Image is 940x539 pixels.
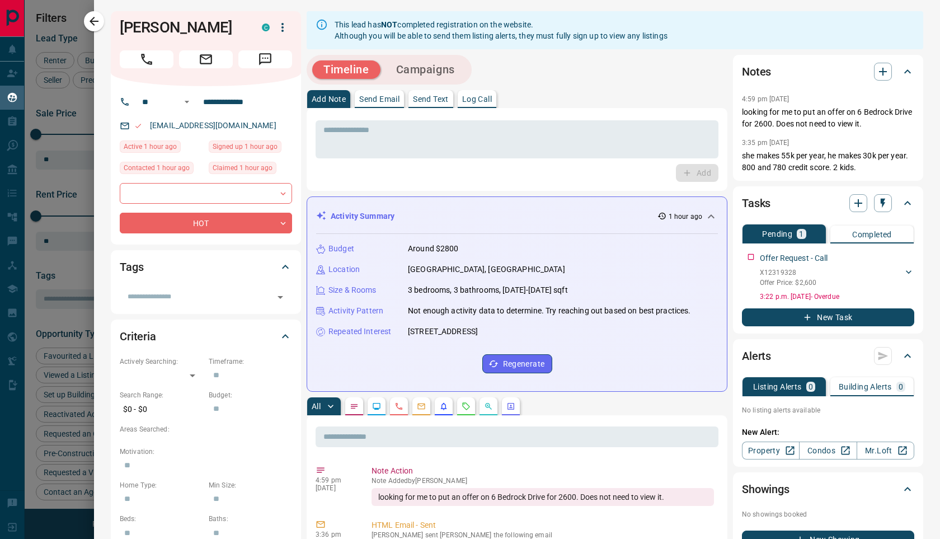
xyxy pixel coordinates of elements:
[316,531,355,538] p: 3:36 pm
[760,252,828,264] p: Offer Request - Call
[120,424,292,434] p: Areas Searched:
[742,58,914,85] div: Notes
[417,402,426,411] svg: Emails
[120,514,203,524] p: Beds:
[408,305,691,317] p: Not enough activity data to determine. Try reaching out based on best practices.
[394,402,403,411] svg: Calls
[408,243,459,255] p: Around $2800
[484,402,493,411] svg: Opportunities
[209,514,292,524] p: Baths:
[462,95,492,103] p: Log Call
[120,50,173,68] span: Call
[439,402,448,411] svg: Listing Alerts
[742,343,914,369] div: Alerts
[120,400,203,419] p: $0 - $0
[120,390,203,400] p: Search Range:
[316,476,355,484] p: 4:59 pm
[413,95,449,103] p: Send Text
[180,95,194,109] button: Open
[209,390,292,400] p: Budget:
[134,122,142,130] svg: Email Valid
[316,484,355,492] p: [DATE]
[760,265,914,290] div: X12319328Offer Price: $2,600
[312,402,321,410] p: All
[381,20,397,29] strong: NOT
[209,357,292,367] p: Timeframe:
[742,194,770,212] h2: Tasks
[120,140,203,156] div: Fri Aug 15 2025
[120,18,245,36] h1: [PERSON_NAME]
[124,162,190,174] span: Contacted 1 hour ago
[124,141,177,152] span: Active 1 hour ago
[408,326,478,338] p: [STREET_ADDRESS]
[120,327,156,345] h2: Criteria
[742,347,771,365] h2: Alerts
[742,476,914,503] div: Showings
[408,264,565,275] p: [GEOGRAPHIC_DATA], [GEOGRAPHIC_DATA]
[408,284,568,296] p: 3 bedrooms, 3 bathrooms, [DATE]-[DATE] sqft
[742,442,800,460] a: Property
[385,60,466,79] button: Campaigns
[742,405,914,415] p: No listing alerts available
[742,480,789,498] h2: Showings
[120,213,292,233] div: HOT
[120,480,203,490] p: Home Type:
[372,531,714,539] p: [PERSON_NAME] sent [PERSON_NAME] the following email
[238,50,292,68] span: Message
[742,308,914,326] button: New Task
[120,323,292,350] div: Criteria
[372,519,714,531] p: HTML Email - Sent
[335,15,668,46] div: This lead has completed registration on the website. Although you will be able to send them listi...
[213,141,278,152] span: Signed up 1 hour ago
[742,150,914,174] p: she makes 55k per year, he makes 30k per year. 800 and 780 credit score. 2 kids.
[209,140,292,156] div: Fri Aug 15 2025
[742,139,789,147] p: 3:35 pm [DATE]
[857,442,914,460] a: Mr.Loft
[316,206,718,227] div: Activity Summary1 hour ago
[742,95,789,103] p: 4:59 pm [DATE]
[852,231,892,238] p: Completed
[506,402,515,411] svg: Agent Actions
[209,480,292,490] p: Min Size:
[762,230,792,238] p: Pending
[372,477,714,485] p: Note Added by [PERSON_NAME]
[150,121,276,130] a: [EMAIL_ADDRESS][DOMAIN_NAME]
[482,354,552,373] button: Regenerate
[213,162,272,174] span: Claimed 1 hour ago
[799,442,857,460] a: Condos
[120,357,203,367] p: Actively Searching:
[328,243,354,255] p: Budget
[372,402,381,411] svg: Lead Browsing Activity
[372,465,714,477] p: Note Action
[753,383,802,391] p: Listing Alerts
[120,162,203,177] div: Fri Aug 15 2025
[272,289,288,305] button: Open
[312,60,380,79] button: Timeline
[328,326,391,338] p: Repeated Interest
[328,284,377,296] p: Size & Rooms
[760,292,914,302] p: 3:22 p.m. [DATE] - Overdue
[120,447,292,457] p: Motivation:
[328,305,383,317] p: Activity Pattern
[120,254,292,280] div: Tags
[742,190,914,217] div: Tasks
[742,509,914,519] p: No showings booked
[742,106,914,130] p: looking for me to put an offer on 6 Bedrock Drive for 2600. Does not need to view it.
[462,402,471,411] svg: Requests
[669,212,702,222] p: 1 hour ago
[179,50,233,68] span: Email
[760,268,816,278] p: X12319328
[742,426,914,438] p: New Alert:
[262,24,270,31] div: condos.ca
[839,383,892,391] p: Building Alerts
[799,230,803,238] p: 1
[331,210,394,222] p: Activity Summary
[809,383,813,391] p: 0
[312,95,346,103] p: Add Note
[328,264,360,275] p: Location
[350,402,359,411] svg: Notes
[120,258,143,276] h2: Tags
[760,278,816,288] p: Offer Price: $2,600
[209,162,292,177] div: Fri Aug 15 2025
[372,488,714,506] div: looking for me to put an offer on 6 Bedrock Drive for 2600. Does not need to view it.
